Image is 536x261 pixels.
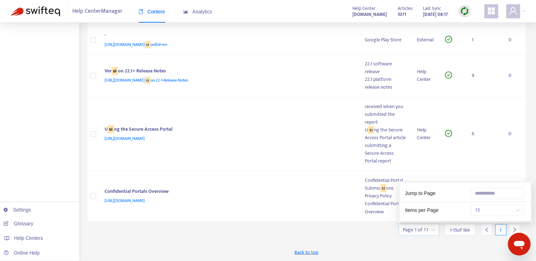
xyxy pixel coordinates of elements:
[4,207,31,213] a: Settings
[450,226,470,233] span: 1 - 15 of 164
[417,68,434,83] div: Help Center
[466,26,503,54] td: 1
[365,142,406,165] div: submitting a Secure Access Portal report
[365,192,406,200] div: Privacy Policy
[509,7,517,15] span: user
[417,126,434,142] div: Help Center
[423,5,441,12] span: Last Sync
[105,125,351,135] div: U ng the Secure Access Portal
[365,36,406,44] div: Google Play Store
[445,36,452,43] span: check-circle
[352,10,387,18] a: [DOMAIN_NAME]
[380,184,386,192] sqkw: si
[105,67,351,76] div: Ver on 22.1+ Release Notes
[405,190,435,196] span: Jump to Page
[105,197,145,204] span: [URL][DOMAIN_NAME]
[138,9,143,14] span: book
[365,60,406,76] div: 22.1 software release
[4,221,33,226] a: Glossary
[112,67,118,75] sqkw: si
[508,233,530,255] iframe: Button to launch messaging window
[466,54,503,97] td: 9
[145,41,150,48] sqkw: si
[105,77,188,84] span: [URL][DOMAIN_NAME] on-22-1-Release-Notes
[365,126,406,142] div: U ng the Secure Access Portal article
[72,5,123,18] span: Help Center Manager
[466,97,503,171] td: 6
[445,130,452,137] span: check-circle
[11,6,60,16] img: Swifteq
[108,125,114,133] sqkw: si
[503,54,525,97] td: 0
[365,103,406,126] div: received when you submitted the report
[368,126,374,134] sqkw: si
[487,7,495,15] span: appstore
[503,97,525,171] td: 0
[466,171,503,221] td: 7
[352,5,376,12] span: Help Center
[105,135,145,142] span: [URL][DOMAIN_NAME]
[484,227,489,232] span: left
[365,76,406,91] div: 22.1 platform release notes
[138,9,165,14] span: Content
[475,205,519,215] span: 15
[183,9,188,14] span: area-chart
[105,31,351,41] div: -
[398,5,412,12] span: Articles
[14,235,43,241] span: Help Centers
[503,26,525,54] td: 0
[352,11,387,18] strong: [DOMAIN_NAME]
[294,248,318,256] span: Back to top
[512,227,517,232] span: right
[105,188,351,197] div: Confidential Portals Overview
[183,9,212,14] span: Analytics
[445,71,452,78] span: check-circle
[503,171,525,221] td: 0
[145,77,150,84] sqkw: si
[405,207,439,213] span: Items per Page
[398,11,406,18] strong: 1071
[365,177,406,192] div: Confidential Portal Submis ons
[417,36,434,44] div: External
[495,224,506,235] div: 1
[105,41,167,48] span: [URL][DOMAIN_NAME] on&hl=en
[460,7,469,16] img: sync.dc5367851b00ba804db3.png
[423,11,448,18] strong: [DATE] 08:17
[4,250,40,256] a: Online Help
[365,200,406,215] div: Confidential Portals Overview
